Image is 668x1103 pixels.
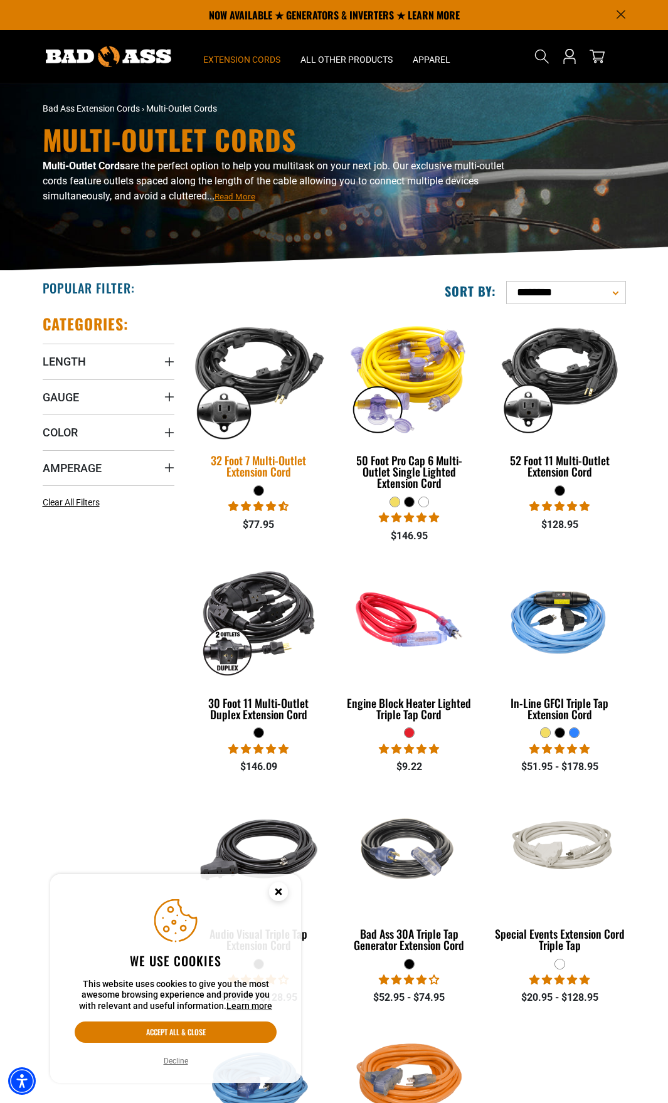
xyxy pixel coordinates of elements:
[193,788,325,958] a: black Audio Visual Triple Tap Extension Cord
[494,697,625,720] div: In-Line GFCI Triple Tap Extension Cord
[529,500,590,512] span: 4.95 stars
[193,759,325,774] div: $146.09
[43,160,125,172] b: Multi-Outlet Cords
[193,557,325,727] a: black 30 Foot 11 Multi-Outlet Duplex Extension Cord
[343,990,475,1005] div: $52.95 - $74.95
[494,928,625,951] div: Special Events Extension Cord Triple Tap
[300,54,393,65] span: All Other Products
[43,497,100,507] span: Clear All Filters
[494,759,625,774] div: $51.95 - $178.95
[379,974,439,986] span: 4.00 stars
[43,496,105,509] a: Clear All Filters
[494,517,625,532] div: $128.95
[75,953,277,969] h2: We use cookies
[343,455,475,488] div: 50 Foot Pro Cap 6 Multi-Outlet Single Lighted Extension Cord
[494,557,625,727] a: Light Blue In-Line GFCI Triple Tap Extension Cord
[529,743,590,755] span: 5.00 stars
[43,414,174,450] summary: Color
[193,517,325,532] div: $77.95
[43,390,79,404] span: Gauge
[532,46,552,66] summary: Search
[146,103,217,113] span: Multi-Outlet Cords
[529,974,590,986] span: 5.00 stars
[215,192,255,201] span: Read More
[43,425,78,440] span: Color
[341,789,477,911] img: black
[341,316,477,438] img: yellow
[8,1067,36,1095] div: Accessibility Menu
[228,743,289,755] span: 5.00 stars
[379,512,439,524] span: 4.80 stars
[403,30,460,83] summary: Apparel
[193,314,325,485] a: black 32 Foot 7 Multi-Outlet Extension Cord
[343,759,475,774] div: $9.22
[43,103,140,113] a: Bad Ass Extension Cords
[160,1055,192,1067] button: Decline
[341,558,477,680] img: red
[193,455,325,477] div: 32 Foot 7 Multi-Outlet Extension Cord
[43,126,526,154] h1: Multi-Outlet Cords
[43,379,174,414] summary: Gauge
[193,697,325,720] div: 30 Foot 11 Multi-Outlet Duplex Extension Cord
[43,160,504,202] span: are the perfect option to help you multitask on your next job. Our exclusive multi-outlet cords f...
[343,557,475,727] a: red Engine Block Heater Lighted Triple Tap Cord
[142,103,144,113] span: ›
[43,450,174,485] summary: Amperage
[193,30,290,83] summary: Extension Cords
[46,46,171,67] img: Bad Ass Extension Cords
[50,874,301,1084] aside: Cookie Consent
[75,1021,277,1043] button: Accept all & close
[343,697,475,720] div: Engine Block Heater Lighted Triple Tap Cord
[191,558,327,680] img: black
[343,529,475,544] div: $146.95
[379,743,439,755] span: 5.00 stars
[290,30,403,83] summary: All Other Products
[343,788,475,958] a: black Bad Ass 30A Triple Tap Generator Extension Cord
[184,309,334,445] img: black
[492,558,627,680] img: Light Blue
[343,314,475,496] a: yellow 50 Foot Pro Cap 6 Multi-Outlet Single Lighted Extension Cord
[43,354,86,369] span: Length
[203,54,280,65] span: Extension Cords
[445,283,496,299] label: Sort by:
[43,461,102,475] span: Amperage
[494,990,625,1005] div: $20.95 - $128.95
[75,979,277,1012] p: This website uses cookies to give you the most awesome browsing experience and provide you with r...
[492,810,627,891] img: white
[43,314,129,334] h2: Categories:
[494,314,625,485] a: black 52 Foot 11 Multi-Outlet Extension Cord
[494,455,625,477] div: 52 Foot 11 Multi-Outlet Extension Cord
[226,1001,272,1011] a: This website uses cookies to give you the most awesome browsing experience and provide you with r...
[43,280,135,296] h2: Popular Filter:
[191,789,327,911] img: black
[343,928,475,951] div: Bad Ass 30A Triple Tap Generator Extension Cord
[43,102,425,115] nav: breadcrumbs
[413,54,450,65] span: Apparel
[228,500,289,512] span: 4.68 stars
[492,316,627,438] img: black
[494,788,625,958] a: white Special Events Extension Cord Triple Tap
[43,344,174,379] summary: Length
